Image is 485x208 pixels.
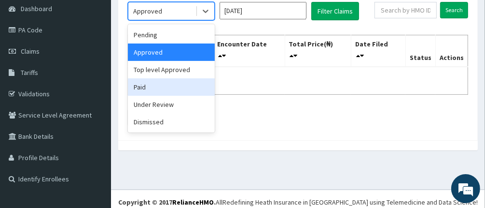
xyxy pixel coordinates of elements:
[128,96,215,113] div: Under Review
[311,2,359,20] button: Filter Claims
[21,4,52,13] span: Dashboard
[405,35,435,67] th: Status
[56,50,133,148] span: We're online!
[172,198,214,207] a: RelianceHMO
[128,78,215,96] div: Paid
[128,26,215,44] div: Pending
[440,2,468,18] input: Search
[133,6,162,16] div: Approved
[220,2,306,19] input: Select Month and Year
[50,54,162,67] div: Chat with us now
[21,68,38,77] span: Tariffs
[118,198,216,207] strong: Copyright © 2017 .
[374,2,437,18] input: Search by HMO ID
[435,35,468,67] th: Actions
[5,120,184,154] textarea: Type your message and hit 'Enter'
[285,35,351,67] th: Total Price(₦)
[222,197,478,207] div: Redefining Heath Insurance in [GEOGRAPHIC_DATA] using Telemedicine and Data Science!
[128,113,215,131] div: Dismissed
[213,35,285,67] th: Encounter Date
[351,35,405,67] th: Date Filed
[128,61,215,78] div: Top level Approved
[18,48,39,73] img: d_794563401_company_1708531726252_794563401
[21,47,40,56] span: Claims
[128,44,215,61] div: Approved
[158,5,181,28] div: Minimize live chat window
